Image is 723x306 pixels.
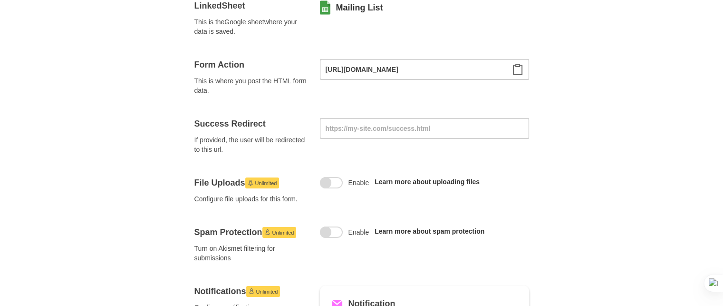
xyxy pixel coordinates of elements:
span: Unlimited [255,178,277,189]
span: Enable [348,227,369,237]
a: Learn more about spam protection [375,227,484,235]
svg: Launch [248,180,253,186]
span: Configure file uploads for this form. [194,194,308,204]
h4: Notifications [194,286,308,297]
span: If provided, the user will be redirected to this url. [194,135,308,154]
h4: Form Action [194,59,308,70]
span: Unlimited [256,286,278,297]
h4: Success Redirect [194,118,308,129]
a: Learn more about uploading files [375,178,480,186]
svg: Clipboard [512,64,523,75]
span: Enable [348,178,369,188]
a: Mailing List [336,2,383,13]
svg: Launch [249,288,254,294]
input: https://my-site.com/success.html [320,118,529,139]
span: Unlimited [272,227,294,238]
span: This is where you post the HTML form data. [194,76,308,95]
span: This is the Google sheet where your data is saved. [194,17,308,36]
h4: Spam Protection [194,227,308,238]
svg: Launch [265,229,270,235]
h4: File Uploads [194,177,308,188]
span: Turn on Akismet filtering for submissions [194,244,308,263]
